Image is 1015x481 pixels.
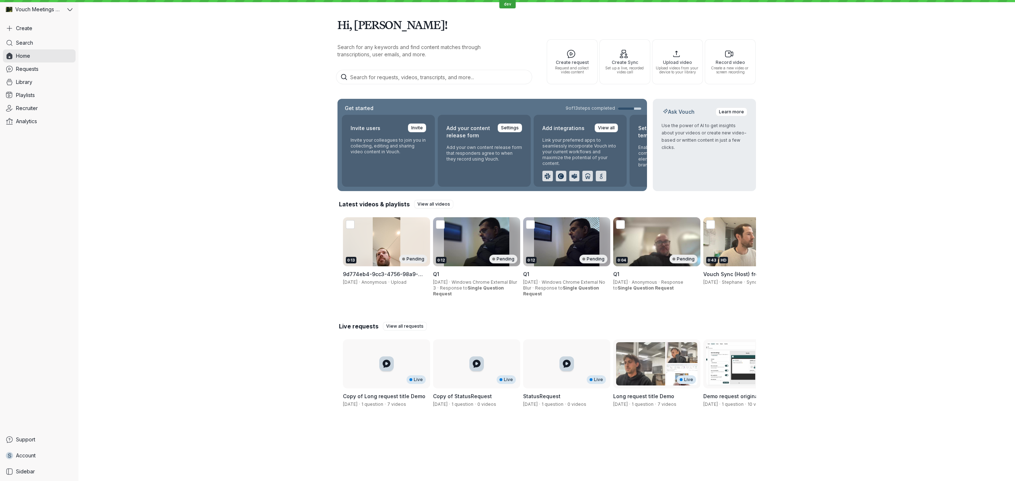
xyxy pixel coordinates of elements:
[16,78,32,86] span: Library
[387,401,406,407] span: 7 videos
[655,66,700,74] span: Upload videos from your device to your library
[343,401,357,407] span: Created by Stephane
[744,401,748,407] span: ·
[16,105,38,112] span: Recruiter
[743,279,747,285] span: ·
[446,124,493,140] h2: Add your content release form
[448,279,452,285] span: ·
[705,39,756,84] button: Record videoCreate a new video or screen recording
[722,401,744,407] span: 1 question
[433,279,517,291] span: Windows Chrome External Blur 3
[391,279,407,285] span: Upload
[386,323,424,330] span: View all requests
[718,401,722,407] span: ·
[501,124,519,132] span: Settings
[603,66,647,74] span: Set up a live, recorded video call
[433,271,439,277] span: Q1
[498,124,522,132] a: Settings
[336,70,532,84] input: Search for requests, videos, transcripts, and more...
[3,22,76,35] button: Create
[603,60,647,65] span: Create Sync
[748,401,768,407] span: 10 videos
[16,92,35,99] span: Playlists
[547,39,598,84] button: Create requestRequest and collect video content
[708,60,752,65] span: Record video
[523,401,538,407] span: Created by Stephane
[3,62,76,76] a: Requests
[703,401,718,407] span: Created by Daniel Shein
[16,468,35,475] span: Sidebar
[343,271,430,278] h3: 9d774eb4-9cc3-4756-98a9-c05b9ad57268-1754006105349.webm
[563,401,567,407] span: ·
[523,271,529,277] span: Q1
[15,6,62,13] span: Vouch Meetings Demo
[523,279,538,285] span: [DATE]
[343,271,423,292] span: 9d774eb4-9cc3-4756-98a9-c05b9ad57268-1754006105349.webm
[446,145,522,162] p: Add your own content release form that responders agree to when they record using Vouch.
[343,393,425,399] span: Copy of Long request title Demo
[408,124,426,132] a: Invite
[703,271,790,278] h3: Vouch Sync (Host) from 30 July 2025 at 2:24 pm
[638,124,686,140] h2: Set up branded templates
[662,122,747,151] p: Use the power of AI to get insights about your videos or create new video-based or written conten...
[718,279,722,285] span: ·
[16,452,36,459] span: Account
[628,279,632,285] span: ·
[433,401,448,407] span: Created by Stephane
[526,257,537,263] div: 0:12
[16,25,32,32] span: Create
[3,465,76,478] a: Sidebar
[337,44,512,58] p: Search for any keywords and find content matches through transcriptions, user emails, and more.
[703,279,718,285] span: [DATE]
[538,401,542,407] span: ·
[361,401,383,407] span: 1 question
[3,36,76,49] a: Search
[436,285,440,291] span: ·
[657,279,661,285] span: ·
[351,137,426,155] p: Invite your colleagues to join you in collecting, editing and sharing video content in Vouch.
[417,201,450,208] span: View all videos
[383,401,387,407] span: ·
[433,285,504,296] span: Response to
[523,279,605,291] span: Windows Chrome External No Blur
[613,279,628,285] span: [DATE]
[658,401,676,407] span: 7 videos
[595,124,618,132] a: View all
[6,6,12,13] img: Vouch Meetings Demo avatar
[477,401,496,407] span: 0 videos
[387,279,391,285] span: ·
[613,393,674,399] span: Long request title Demo
[566,105,615,111] span: 9 of 13 steps completed
[598,124,615,132] span: View all
[473,401,477,407] span: ·
[16,52,30,60] span: Home
[567,401,586,407] span: 0 videos
[531,285,535,291] span: ·
[550,66,594,74] span: Request and collect video content
[662,108,696,116] h2: Ask Vouch
[716,108,747,116] a: Learn more
[3,3,76,16] button: Vouch Meetings Demo avatarVouch Meetings Demo
[3,49,76,62] a: Home
[703,271,785,284] span: Vouch Sync (Host) from [DATE] 2:24 pm
[448,401,452,407] span: ·
[613,279,683,291] span: Response to
[616,257,628,263] div: 0:04
[542,137,618,166] p: Link your preferred apps to seamlessly incorporate Vouch into your current workflows and maximize...
[719,257,728,263] div: HD
[550,60,594,65] span: Create request
[339,200,410,208] h2: Latest videos & playlists
[579,255,607,263] div: Pending
[722,279,743,285] span: Stephane
[383,322,427,331] a: View all requests
[433,279,448,285] span: [DATE]
[3,433,76,446] a: Support
[523,285,599,296] span: Response to
[599,39,650,84] button: Create SyncSet up a live, recorded video call
[628,401,632,407] span: ·
[3,115,76,128] a: Analytics
[632,401,654,407] span: 1 question
[670,255,697,263] div: Pending
[399,255,427,263] div: Pending
[703,393,760,399] span: Demo request original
